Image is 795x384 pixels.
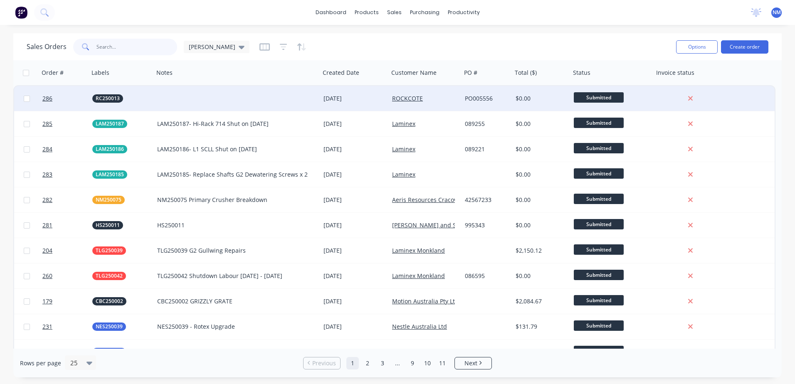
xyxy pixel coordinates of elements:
[42,246,52,255] span: 204
[391,69,437,77] div: Customer Name
[42,69,64,77] div: Order #
[42,120,52,128] span: 285
[574,92,624,103] span: Submitted
[157,120,309,128] div: LAM250187- Hi-Rack 714 Shut on [DATE]
[574,295,624,305] span: Submitted
[42,145,52,153] span: 284
[574,194,624,204] span: Submitted
[96,145,124,153] span: LAM250186
[92,246,126,255] button: TLG250039
[383,6,406,19] div: sales
[323,322,385,331] div: [DATE]
[323,348,385,356] div: [DATE]
[516,94,565,103] div: $0.00
[42,213,92,238] a: 281
[574,118,624,128] span: Submitted
[96,170,124,179] span: LAM250185
[96,246,123,255] span: TLG250039
[421,357,434,369] a: Page 10
[311,6,351,19] a: dashboard
[676,40,718,54] button: Options
[516,348,565,356] div: $22.77
[157,297,309,305] div: CBC250002 GRIZZLY GRATE
[42,314,92,339] a: 231
[392,322,447,330] a: Nestle Australia Ltd
[157,170,309,179] div: LAM250185- Replace Shafts G2 Dewatering Screws x 2
[92,272,126,280] button: TLG250042
[157,196,309,204] div: NM250075 Primary Crusher Breakdown
[323,221,385,229] div: [DATE]
[42,348,52,356] span: 226
[574,168,624,179] span: Submitted
[574,270,624,280] span: Submitted
[157,246,309,255] div: TLG250039 G2 Gullwing Repairs
[323,145,385,153] div: [DATE]
[42,322,52,331] span: 231
[323,120,385,128] div: [DATE]
[42,289,92,314] a: 179
[721,40,768,54] button: Create order
[406,6,444,19] div: purchasing
[15,6,27,19] img: Factory
[323,196,385,204] div: [DATE]
[351,6,383,19] div: products
[392,246,445,254] a: Laminex Monkland
[574,320,624,331] span: Submitted
[574,346,624,356] span: Submitted
[465,120,507,128] div: 089255
[346,357,359,369] a: Page 1 is your current page
[42,111,92,136] a: 285
[189,42,235,51] span: [PERSON_NAME]
[574,143,624,153] span: Submitted
[656,69,694,77] div: Invoice status
[20,359,61,367] span: Rows per page
[92,322,126,331] button: NES250039
[96,120,124,128] span: LAM250187
[96,39,178,55] input: Search...
[42,221,52,229] span: 281
[392,297,459,305] a: Motion Australia Pty Ltd
[516,322,565,331] div: $131.79
[312,359,336,367] span: Previous
[96,297,123,305] span: CBC250002
[92,94,123,103] button: RC250013
[157,272,309,280] div: TLG250042 Shutdown Labour [DATE] - [DATE]
[96,196,121,204] span: NM250075
[96,272,123,280] span: TLG250042
[96,348,123,356] span: NES250024
[92,348,126,356] button: NES250024
[392,196,491,204] a: Aeris Resources Cracow Operations
[516,272,565,280] div: $0.00
[323,246,385,255] div: [DATE]
[516,221,565,229] div: $0.00
[42,263,92,288] a: 260
[323,94,385,103] div: [DATE]
[392,170,415,178] a: Laminex
[465,145,507,153] div: 089221
[464,69,477,77] div: PO #
[465,94,507,103] div: PO005556
[436,357,449,369] a: Page 11
[392,348,447,356] a: Nestle Australia Ltd
[304,359,340,367] a: Previous page
[515,69,537,77] div: Total ($)
[92,297,126,305] button: CBC250002
[156,69,173,77] div: Notes
[42,196,52,204] span: 282
[465,272,507,280] div: 086595
[157,322,309,331] div: NES250039 - Rotex Upgrade
[392,120,415,128] a: Laminex
[92,196,125,204] button: NM250075
[392,145,415,153] a: Laminex
[465,221,507,229] div: 995343
[92,120,127,128] button: LAM250187
[392,94,423,102] a: ROCKCOTE
[323,272,385,280] div: [DATE]
[92,145,127,153] button: LAM250186
[361,357,374,369] a: Page 2
[574,219,624,229] span: Submitted
[516,246,565,255] div: $2,150.12
[773,9,781,16] span: NM
[323,297,385,305] div: [DATE]
[42,86,92,111] a: 286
